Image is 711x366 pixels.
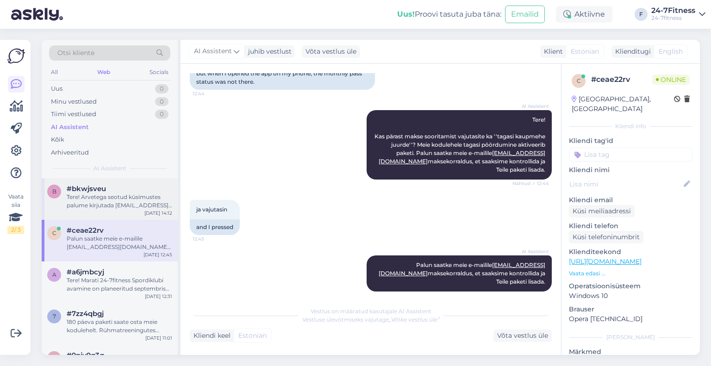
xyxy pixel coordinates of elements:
[67,226,104,235] span: #ceae22rv
[635,8,648,21] div: F
[51,148,89,157] div: Arhiveeritud
[51,123,89,132] div: AI Assistent
[145,335,172,341] div: [DATE] 11:01
[611,47,651,56] div: Klienditugi
[569,195,692,205] p: Kliendi email
[493,329,552,342] div: Võta vestlus üle
[397,10,415,19] b: Uus!
[651,14,695,22] div: 24-7fitness
[652,74,690,85] span: Online
[238,331,267,341] span: Estonian
[155,84,168,93] div: 0
[67,235,172,251] div: Palun saatke meie e-mailile [EMAIL_ADDRESS][DOMAIN_NAME] maksekorraldus, et saaksime kontrollida ...
[194,46,232,56] span: AI Assistent
[514,292,549,299] span: 12:45
[190,331,231,341] div: Kliendi keel
[57,48,94,58] span: Otsi kliente
[196,206,227,213] span: ja vajutasin
[514,248,549,255] span: AI Assistent
[591,74,652,85] div: # ceae22rv
[94,164,126,173] span: AI Assistent
[659,47,683,56] span: English
[67,310,104,318] span: #7zz4qbgj
[53,354,56,361] span: 9
[569,347,692,357] p: Märkmed
[397,9,501,20] div: Proovi tasuta juba täna:
[244,47,292,56] div: juhib vestlust
[53,313,56,320] span: 7
[540,47,563,56] div: Klient
[556,6,612,23] div: Aktiivne
[51,97,97,106] div: Minu vestlused
[67,268,104,276] span: #a6jmbcyj
[651,7,695,14] div: 24-7Fitness
[569,291,692,301] p: Windows 10
[651,7,705,22] a: 24-7Fitness24-7fitness
[51,135,64,144] div: Kõik
[569,304,692,314] p: Brauser
[52,188,56,195] span: b
[49,66,60,78] div: All
[569,136,692,146] p: Kliendi tag'id
[379,261,547,285] span: Palun saatke meie e-mailile maksekorraldus, et saaksime kontrollida ja Teile paketi lisada.
[569,205,635,217] div: Küsi meiliaadressi
[569,247,692,257] p: Klienditeekond
[193,236,227,242] span: 12:45
[144,210,172,217] div: [DATE] 14:12
[52,230,56,236] span: c
[569,314,692,324] p: Opera [TECHNICAL_ID]
[374,116,547,173] span: Tere! Kas pärast makse sooritamist vajutasite ka ''tagasi kaupmehe juurde''? Meie kodulehele taga...
[302,45,360,58] div: Võta vestlus üle
[569,122,692,130] div: Kliendi info
[7,47,25,65] img: Askly Logo
[67,185,106,193] span: #bkwjsveu
[514,103,549,110] span: AI Assistent
[569,269,692,278] p: Vaata edasi ...
[505,6,545,23] button: Emailid
[67,276,172,293] div: Tere! Marati 24-7fitness Spordiklubi avamine on planeeritud septembris 2025, kuid kahjuks hetkel ...
[571,47,599,56] span: Estonian
[311,308,431,315] span: Vestlus on määratud kasutajale AI Assistent
[95,66,112,78] div: Web
[569,231,643,243] div: Küsi telefoninumbrit
[155,97,168,106] div: 0
[569,148,692,161] input: Lisa tag
[67,193,172,210] div: Tere! Arvetega seotud küsimustes palume kirjutada [EMAIL_ADDRESS][DOMAIN_NAME].
[67,318,172,335] div: 180 päeva paketi saate osta meie kodulehelt. Rühmatreeningutes osalemiseks on vaja osta lisaks põ...
[148,66,170,78] div: Socials
[569,281,692,291] p: Operatsioonisüsteem
[577,77,581,84] span: c
[569,221,692,231] p: Kliendi telefon
[145,293,172,300] div: [DATE] 12:31
[569,257,642,266] a: [URL][DOMAIN_NAME]
[190,219,240,235] div: and I pressed
[193,90,227,97] span: 12:44
[569,165,692,175] p: Kliendi nimi
[143,251,172,258] div: [DATE] 12:45
[190,57,375,90] div: I bought a monthly pass for your gym through my computer, but when I opened the app on my phone, ...
[569,333,692,341] div: [PERSON_NAME]
[7,226,24,234] div: 2 / 3
[155,110,168,119] div: 0
[51,84,62,93] div: Uus
[52,271,56,278] span: a
[302,316,440,323] span: Vestluse ülevõtmiseks vajutage
[572,94,674,114] div: [GEOGRAPHIC_DATA], [GEOGRAPHIC_DATA]
[7,192,24,234] div: Vaata siia
[512,180,549,187] span: Nähtud ✓ 12:44
[67,351,104,360] span: #9pjy9g3q
[569,179,682,189] input: Lisa nimi
[389,316,440,323] i: „Võtke vestlus üle”
[51,110,96,119] div: Tiimi vestlused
